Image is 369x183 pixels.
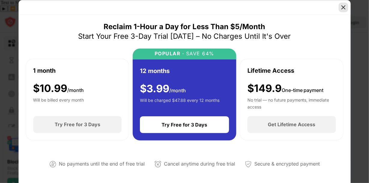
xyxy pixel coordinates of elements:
div: $ 10.99 [33,82,84,95]
div: POPULAR · [155,51,184,56]
div: Get Lifetime Access [268,122,315,128]
div: SAVE 64% [184,51,215,56]
div: $ 3.99 [140,83,186,95]
span: /month [169,87,186,93]
span: One-time payment [282,87,324,93]
img: cancel-anytime [154,160,162,168]
img: not-paying [49,160,56,168]
div: Lifetime Access [247,66,294,75]
div: Secure & encrypted payment [254,160,320,169]
div: Will be billed every month [33,97,84,109]
div: Will be charged $47.88 every 12 months [140,97,219,109]
div: No payments until the end of free trial [59,160,145,169]
div: Try Free for 3 Days [162,122,207,128]
div: Cancel anytime during free trial [164,160,235,169]
div: Reclaim 1-Hour a Day for Less Than $5/Month [104,22,265,32]
div: No trial — no future payments, immediate access [247,97,336,109]
div: 1 month [33,66,56,75]
img: secured-payment [245,160,252,168]
div: 12 months [140,66,170,75]
div: Try Free for 3 Days [55,122,100,128]
div: $149.9 [247,82,324,95]
div: Start Your Free 3-Day Trial [DATE] – No Charges Until It's Over [78,32,291,41]
span: /month [67,87,84,93]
